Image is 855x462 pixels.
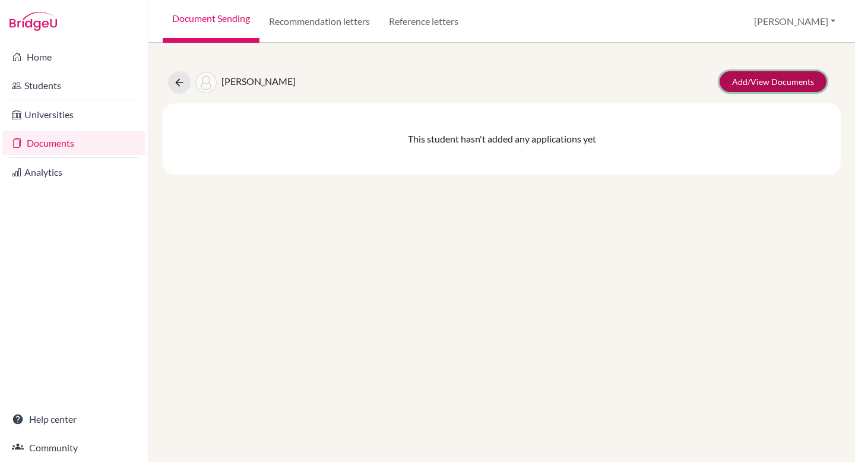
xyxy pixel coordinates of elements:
[2,103,145,126] a: Universities
[749,10,841,33] button: [PERSON_NAME]
[2,160,145,184] a: Analytics
[2,407,145,431] a: Help center
[163,103,841,175] div: This student hasn't added any applications yet
[9,12,57,31] img: Bridge-U
[720,71,826,92] a: Add/View Documents
[2,74,145,97] a: Students
[2,436,145,460] a: Community
[221,75,296,87] span: [PERSON_NAME]
[2,131,145,155] a: Documents
[2,45,145,69] a: Home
